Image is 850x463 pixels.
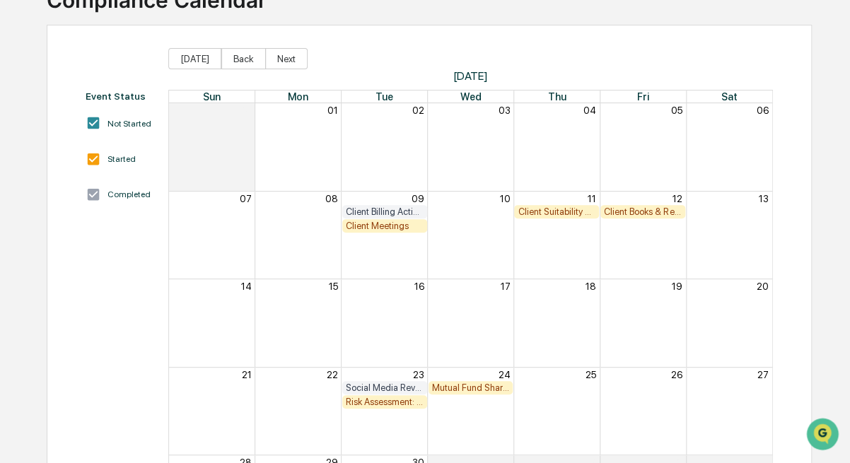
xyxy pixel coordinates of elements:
[168,69,772,83] span: [DATE]
[8,172,97,198] a: 🖐️Preclearance
[329,281,338,292] button: 15
[637,90,649,102] span: Fri
[28,178,91,192] span: Preclearance
[671,105,682,116] button: 05
[500,281,510,292] button: 17
[14,108,40,134] img: 1746055101610-c473b297-6a78-478c-a979-82029cc54cd1
[240,112,257,129] button: Start new chat
[221,48,266,69] button: Back
[672,281,682,292] button: 19
[242,369,252,380] button: 21
[346,221,424,231] div: Client Meetings
[107,119,151,129] div: Not Started
[14,206,25,218] div: 🔎
[107,154,136,164] div: Started
[604,206,682,217] div: Client Books & Records Review
[499,193,510,204] button: 10
[805,416,843,455] iframe: Open customer support
[498,105,510,116] button: 03
[100,239,171,250] a: Powered byPylon
[346,397,424,407] div: Risk Assessment: Soft Dollar Kickbacks
[86,90,154,102] div: Event Status
[168,48,221,69] button: [DATE]
[757,369,769,380] button: 27
[14,30,257,52] p: How can we help?
[28,205,89,219] span: Data Lookup
[588,193,596,204] button: 11
[48,108,232,122] div: Start new chat
[671,369,682,380] button: 26
[432,382,510,393] div: Mutual Fund Share Class & Fee Review
[241,281,252,292] button: 14
[412,193,424,204] button: 09
[413,369,424,380] button: 23
[414,281,424,292] button: 16
[673,193,682,204] button: 12
[48,122,179,134] div: We're available if you need us!
[759,193,769,204] button: 13
[141,240,171,250] span: Pylon
[288,90,308,102] span: Mon
[117,178,175,192] span: Attestations
[327,369,338,380] button: 22
[586,281,596,292] button: 18
[107,189,151,199] div: Completed
[327,105,338,116] button: 01
[240,193,252,204] button: 07
[203,90,221,102] span: Sun
[547,90,566,102] span: Thu
[412,105,424,116] button: 02
[242,105,252,116] button: 31
[103,180,114,191] div: 🗄️
[583,105,596,116] button: 04
[757,105,769,116] button: 06
[8,199,95,225] a: 🔎Data Lookup
[586,369,596,380] button: 25
[325,193,338,204] button: 08
[97,172,181,198] a: 🗄️Attestations
[721,90,738,102] span: Sat
[375,90,393,102] span: Tue
[346,382,424,393] div: Social Media Review
[460,90,482,102] span: Wed
[14,180,25,191] div: 🖐️
[265,48,308,69] button: Next
[498,369,510,380] button: 24
[346,206,424,217] div: Client Billing Activity Review
[518,206,595,217] div: Client Suitability and Performance Review
[757,281,769,292] button: 20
